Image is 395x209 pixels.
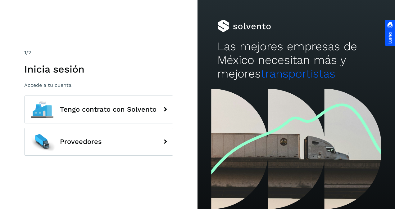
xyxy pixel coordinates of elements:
[60,106,157,113] span: Tengo contrato con Solvento
[24,96,173,123] button: Tengo contrato con Solvento
[217,40,375,81] h2: Las mejores empresas de México necesitan más y mejores
[24,49,173,56] div: /2
[24,128,173,156] button: Proveedores
[60,138,102,145] span: Proveedores
[24,82,173,88] p: Accede a tu cuenta
[24,63,173,75] h1: Inicia sesión
[24,50,26,56] span: 1
[261,67,335,80] span: transportistas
